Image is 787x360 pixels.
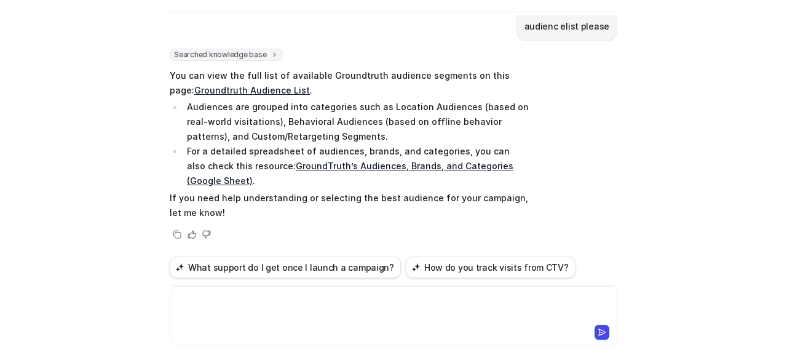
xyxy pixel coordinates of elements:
span: Searched knowledge base [170,49,283,61]
p: You can view the full list of available Groundtruth audience segments on this page: . [170,68,529,98]
a: Groundtruth Audience List [194,85,310,95]
a: GroundTruth’s Audiences, Brands, and Categories (Google Sheet) [187,161,513,186]
li: Audiences are grouped into categories such as Location Audiences (based on real-world visitations... [183,100,529,144]
button: How do you track visits from CTV? [406,257,575,278]
li: For a detailed spreadsheet of audiences, brands, and categories, you can also check this resource: . [183,144,529,188]
button: What support do I get once I launch a campaign? [170,257,401,278]
p: If you need help understanding or selecting the best audience for your campaign, let me know! [170,191,529,220]
p: audienc elist please [524,19,609,34]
